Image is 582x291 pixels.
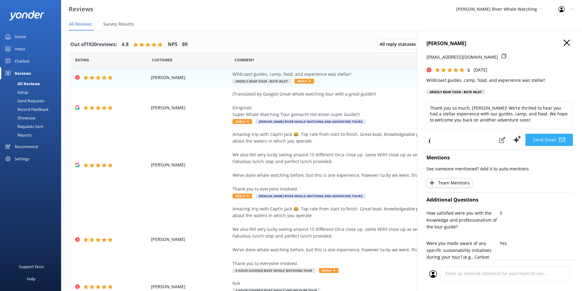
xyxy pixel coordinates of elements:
span: 6 Hour Covered Boat Whale Watching Tour [232,268,315,273]
img: yonder-white-logo.png [9,10,44,20]
div: Home [15,31,26,43]
span: [PERSON_NAME] River Whale Watching and Adventure Tours [256,119,366,124]
div: All Reviews [4,79,40,88]
div: Wildcoast guides, camp, food, and experience was stellar! [232,71,511,78]
span: Date [152,57,172,63]
span: Survey Results [103,21,134,27]
textarea: Thank you so much, [PERSON_NAME]! We're thrilled to hear you had a stellar experience with our gu... [426,102,573,129]
p: Wildcoast guides, camp, food, and experience was stellar! [426,77,573,84]
p: Were you made aware of any specific sustainability initiatives during your tour? (e.g., Carbon Of... [426,240,500,281]
div: Grizzly Bear Tour - Bute Inlet [426,89,485,94]
a: Reports [4,131,61,139]
p: How satisfied were you with the knowledge and professionalism of the tour guide? [426,210,500,230]
span: Date [75,57,89,63]
span: [PERSON_NAME] [151,74,230,81]
span: [PERSON_NAME] [151,283,230,290]
span: [PERSON_NAME] [151,162,230,168]
h4: [PERSON_NAME] [426,40,573,48]
span: Reply [295,79,314,84]
span: 5 [467,67,470,73]
h4: Additional Questions [426,196,573,204]
span: All reply statuses [380,41,419,48]
div: Chatbot [15,55,30,67]
div: Setup [4,88,28,96]
div: Reports [4,131,32,139]
span: Reply [232,194,252,198]
div: Help [27,273,35,285]
a: All Reviews [4,79,61,88]
button: Close [564,40,570,46]
div: Reviews [15,67,31,79]
a: Setup [4,88,61,96]
div: Showcase [4,114,35,122]
span: Grizzly Bear Tour - Bute Inlet [232,79,291,84]
p: [DATE] [474,67,487,73]
h3: Reviews [69,4,93,14]
span: [PERSON_NAME] [151,104,230,111]
p: 5 [500,210,573,216]
h4: Mentions [426,154,573,162]
span: [PERSON_NAME] [151,236,230,243]
span: Reply [232,119,252,124]
div: Amazing trip with Capt’n Jack 😂. Top rate from start to finish. Great boat, knowledgeable people ... [232,206,511,267]
div: Support Docs [19,260,44,273]
h4: Out of 1920 reviews: [70,41,117,49]
div: Record Feedback [4,105,49,114]
h4: 89 [182,41,188,49]
span: Question [235,57,254,63]
div: Inbox [15,43,25,55]
span: All Reviews [69,21,92,27]
div: Send Requests [4,96,44,105]
span: [PERSON_NAME] River Whale Watching [456,6,537,12]
a: Showcase [4,114,61,122]
p: Yes [500,240,573,247]
a: Requests Sent [4,122,61,131]
div: Amazing trip with Capt’n Jack 😂. Top rate from start to finish. Great boat, knowledgeable people ... [232,131,511,193]
div: Requests Sent [4,122,43,131]
img: user_profile.svg [429,270,437,278]
span: [PERSON_NAME] River Whale Watching and Adventure Tours [256,194,366,198]
button: Send Email [525,134,573,146]
button: Team Mentions [426,178,472,187]
a: Record Feedback [4,105,61,114]
div: Settings [15,153,29,165]
div: Recommend [15,140,38,153]
span: Reply [319,268,339,273]
h4: NPS [168,41,178,49]
h4: 4.8 [122,41,129,49]
a: Send Requests [4,96,61,105]
p: [EMAIL_ADDRESS][DOMAIN_NAME] [426,54,498,60]
div: (Translated by Google) Great whale watching tour with a great guide!!! (Original) Super Whale Wat... [232,91,511,118]
div: N/A [232,280,511,287]
p: See someone mentioned? Add it to auto-mentions [426,166,573,172]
